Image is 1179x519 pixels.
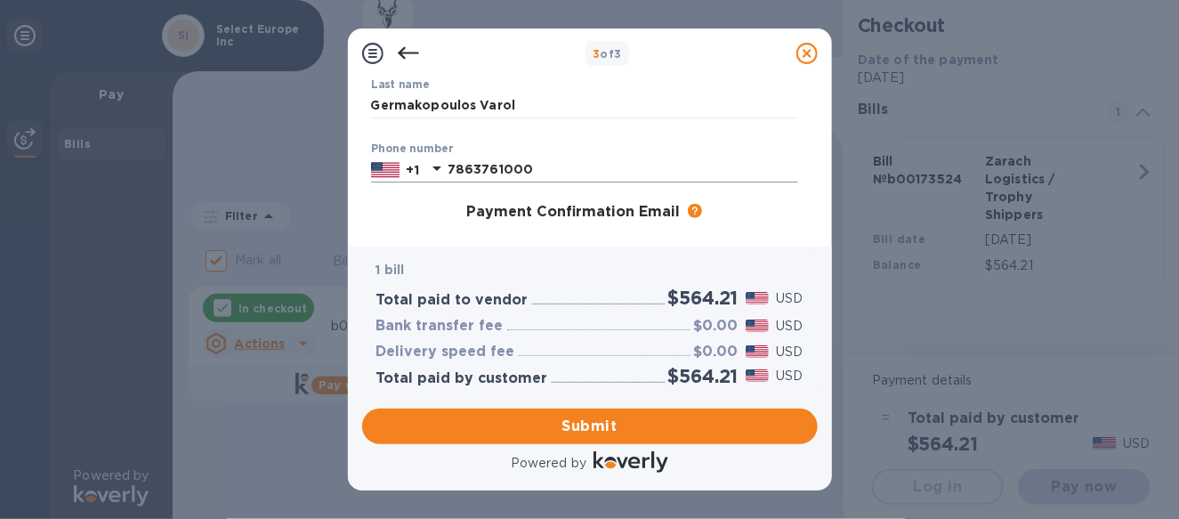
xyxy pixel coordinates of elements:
[776,317,803,336] p: USD
[746,369,770,382] img: USD
[593,47,622,61] b: of 3
[776,289,803,308] p: USD
[746,345,770,358] img: USD
[594,451,668,473] img: Logo
[668,287,739,309] h2: $564.21
[376,370,548,387] h3: Total paid by customer
[362,409,818,444] button: Submit
[376,416,803,437] span: Submit
[668,365,739,387] h2: $564.21
[746,292,770,304] img: USD
[371,93,798,119] input: Enter your last name
[376,344,515,361] h3: Delivery speed fee
[376,292,529,309] h3: Total paid to vendor
[407,161,419,179] p: +1
[371,143,453,154] label: Phone number
[593,47,600,61] span: 3
[746,320,770,332] img: USD
[694,344,739,361] h3: $0.00
[511,454,586,473] p: Powered by
[776,367,803,385] p: USD
[776,343,803,361] p: USD
[448,157,798,183] input: Enter your phone number
[467,204,681,221] h3: Payment Confirmation Email
[371,79,430,90] label: Last name
[376,263,405,277] b: 1 bill
[376,318,504,335] h3: Bank transfer fee
[694,318,739,335] h3: $0.00
[371,160,400,180] img: US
